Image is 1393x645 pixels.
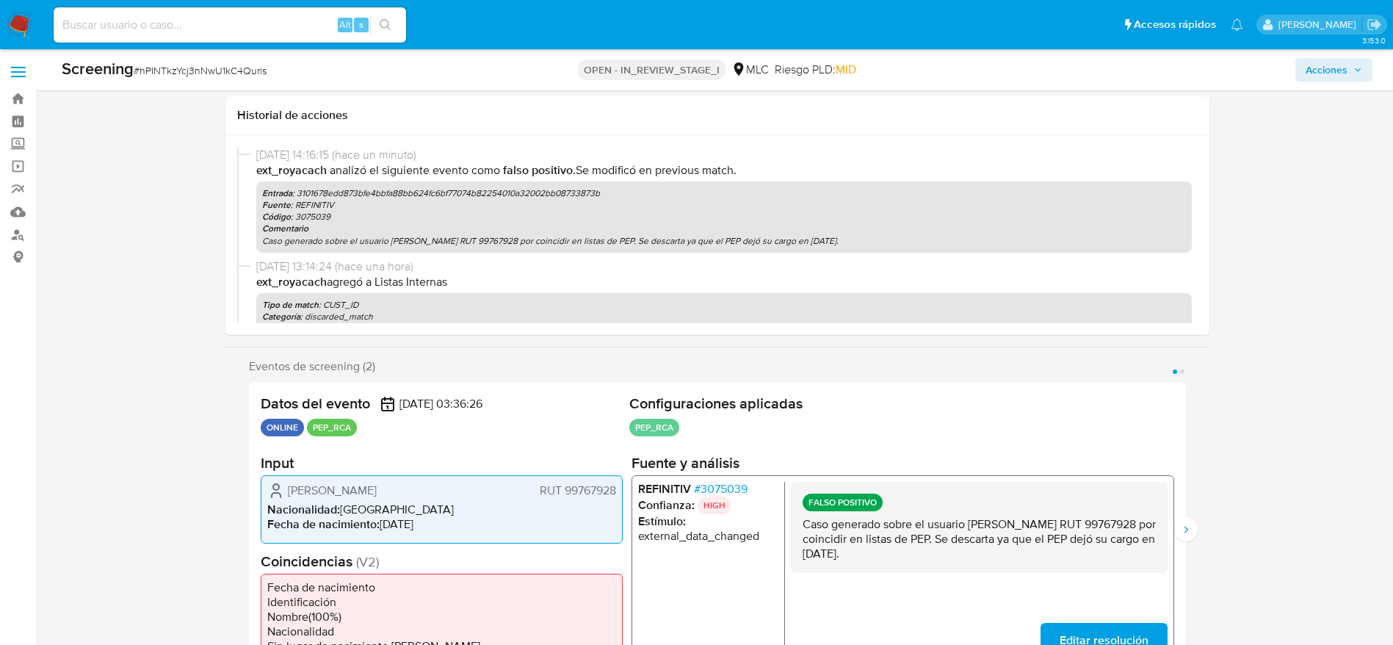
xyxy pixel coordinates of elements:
[330,162,500,179] span: Analizó el siguiente evento como
[731,62,769,78] div: MLC
[359,18,363,32] span: s
[339,18,351,32] span: Alt
[62,57,134,80] b: Screening
[54,15,406,35] input: Buscar usuario o caso...
[256,162,1192,179] p: . Se modificó en previous match .
[256,274,1192,290] p: agregó a Listas Internas
[1231,18,1243,31] a: Notificaciones
[262,187,1186,199] p: : 3101678edd873bfe4bbfa88bb624fc6bf77074b82254010a32002bb08733873b
[1295,58,1372,82] button: Acciones
[1306,58,1347,82] span: Acciones
[256,147,1192,163] span: [DATE] 14:16:15 (hace un minuto)
[262,299,1186,311] p: : CUST_ID
[262,322,1186,334] p: : pep
[256,162,327,179] b: ext_royacach
[262,199,1186,211] p: : REFINITIV
[262,210,291,223] b: Código
[1278,18,1361,32] p: ext_royacach@mercadolibre.com
[262,235,1186,247] p: Caso generado sobre el usuario [PERSON_NAME] RUT 99767928 por coincidir en listas de PEP. Se desc...
[262,187,292,200] b: Entrada
[262,222,308,235] b: Comentario
[370,15,400,35] button: search-icon
[237,108,1198,123] h1: Historial de acciones
[775,62,856,78] span: Riesgo PLD:
[262,298,319,311] b: Tipo de match
[256,273,327,290] b: ext_royacach
[262,211,1186,223] p: : 3075039
[262,311,1186,322] p: : discarded_match
[262,322,314,335] b: Subcategoría
[262,198,291,212] b: Fuente
[256,259,1192,275] span: [DATE] 13:14:24 (hace una hora)
[1134,17,1216,32] span: Accesos rápidos
[262,310,300,323] b: Categoría
[836,61,856,78] span: MID
[1367,17,1382,32] a: Salir
[578,60,726,80] p: OPEN - IN_REVIEW_STAGE_I
[503,162,573,179] b: Falso positivo
[134,63,267,78] span: # hPINTkzYcj3nNwU1kC4Quris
